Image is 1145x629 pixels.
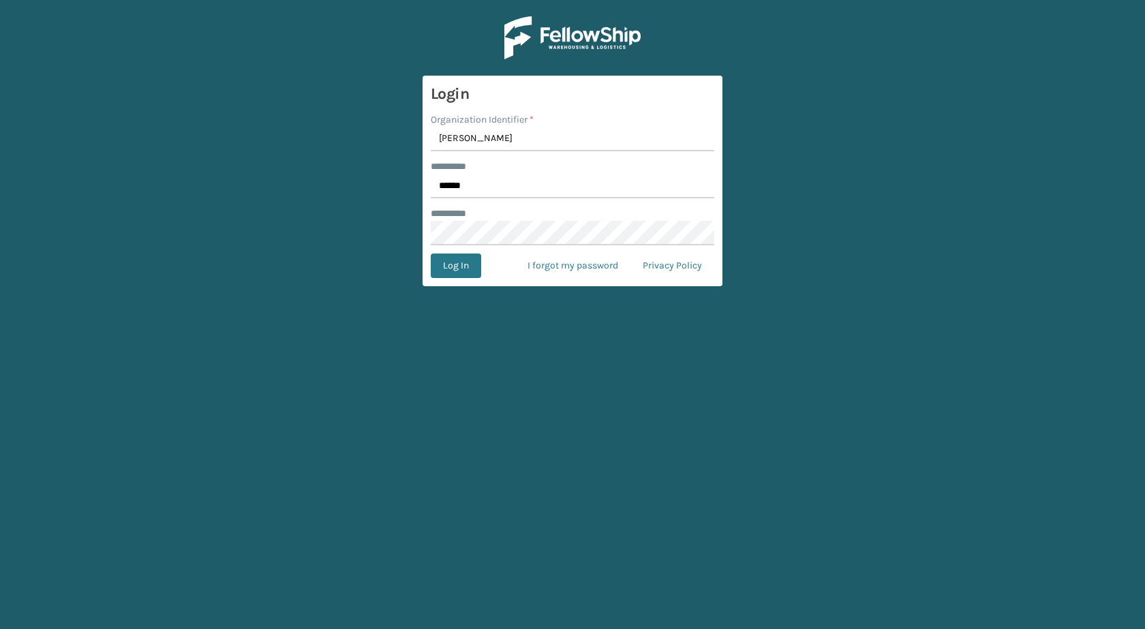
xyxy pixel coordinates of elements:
label: Organization Identifier [431,112,534,127]
a: I forgot my password [515,254,630,278]
h3: Login [431,84,714,104]
a: Privacy Policy [630,254,714,278]
img: Logo [504,16,641,59]
button: Log In [431,254,481,278]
